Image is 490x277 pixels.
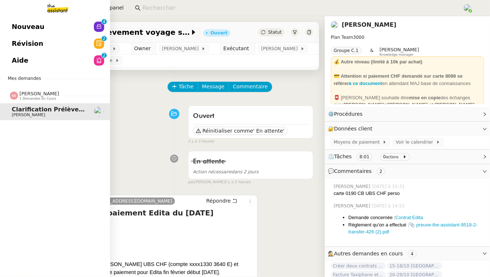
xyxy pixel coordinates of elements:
[39,208,254,218] h4: RE: Clarification paiement Edita du [DATE]
[102,36,107,41] nz-badge-sup: 2
[334,138,383,146] span: Moyens de paiement
[12,55,28,66] span: Aide
[325,164,490,178] div: 💬Commentaires 2
[325,122,490,136] div: 🔐Données client
[386,155,399,159] small: actions
[334,59,423,64] strong: 💰 Autre niveau (limité à 10k par achat)
[395,215,423,220] a: Contrat Edita
[334,183,372,190] span: [PERSON_NAME]
[325,107,490,121] div: ⚙️Procédures
[103,19,106,26] p: 4
[225,179,251,185] span: il y a 5 heures
[39,261,238,275] span: J’ai accès au compte de [PERSON_NAME] UBS CHF (compte xxxx1330 3640 E) et effectivement je ne voi...
[387,262,442,270] span: 15-18/10 [GEOGRAPHIC_DATA] - Conférence
[193,127,288,135] button: Réinitialiser comme' En attente'
[334,111,363,117] span: Procédures
[409,95,440,100] strong: mise en copie
[349,81,382,86] a: à ce document
[464,4,472,12] img: users%2FPPrFYTsEAUgQy5cK5MCpqKbOX8K2%2Favatar%2FCapture%20d%E2%80%99e%CC%81cran%202023-06-05%20a%...
[328,125,376,133] span: 🔐
[193,158,225,165] span: En attente
[380,47,419,56] app-user-label: Knowledge manager
[328,168,388,174] span: 💬
[334,190,484,197] div: carte 0190 CB UBS CHF perso
[202,127,253,134] span: Réinitialiser comme
[19,97,56,101] span: 1 demandes en cours
[38,29,190,36] span: Clarification prélèvement voyage sur CB
[188,138,214,145] span: il y a 3 heures
[206,197,231,204] span: Répondre
[95,199,172,204] span: [EMAIL_ADDRESS][DOMAIN_NAME]
[12,21,44,32] span: Nouveau
[162,45,201,52] span: [PERSON_NAME]
[377,168,385,175] nz-tag: 2
[344,102,384,107] strong: [PERSON_NAME]
[334,126,373,132] span: Données client
[331,35,353,40] span: Plan Team
[342,21,396,28] a: [PERSON_NAME]
[372,183,406,190] span: [DATE] à 15:31
[202,82,224,91] span: Message
[204,197,240,205] button: Répondre
[253,127,284,134] span: ' En attente'
[193,169,232,174] span: Action nécessaire
[19,91,59,96] span: [PERSON_NAME]
[370,47,374,56] span: &
[193,113,215,119] span: Ouvert
[356,153,372,160] nz-tag: 8:01
[325,149,490,164] div: ⏲️Tâches 8:01 0actions
[334,168,372,174] span: Commentaires
[331,21,339,29] img: users%2FlTfsyV2F6qPWZMLkCFFmx0QkZeu2%2Favatar%2FChatGPT%20Image%201%20aou%CC%82t%202025%2C%2011_0...
[233,82,268,91] span: Commentaire
[188,179,194,185] span: par
[211,31,227,35] div: Ouvert
[3,75,45,82] span: Mes demandes
[142,3,455,13] input: Rechercher
[380,47,419,52] span: [PERSON_NAME]
[12,38,43,49] span: Révision
[179,82,194,91] span: Tâche
[328,154,413,159] span: ⏲️
[388,102,475,107] strong: [PERSON_NAME] et [PERSON_NAME]
[10,92,18,100] img: svg
[131,43,156,55] td: Owner
[334,73,462,86] strong: 💳 Attention si paiement CHF demandé sur carte 8098 se référer
[334,251,403,256] span: Autres demandes en cours
[220,43,255,55] td: Exécutant
[396,138,436,146] span: Voir le calendrier
[334,203,372,209] span: [PERSON_NAME]
[268,30,282,35] span: Statut
[198,82,229,92] button: Message
[348,221,484,236] li: Règlement qu'on a effectué :
[12,112,45,117] span: [PERSON_NAME]
[94,107,104,117] img: users%2FlTfsyV2F6qPWZMLkCFFmx0QkZeu2%2Favatar%2FChatGPT%20Image%201%20aou%CC%82t%202025%2C%2011_0...
[12,106,146,113] span: Clarification prélèvement voyage sur CB
[334,94,481,108] div: 📮 [PERSON_NAME] souhaite être des échanges avec et .
[193,169,259,174] span: dans 2 jours
[334,73,481,87] div: en attendant MAJ base de connaissances
[331,262,386,270] span: Créer deux contrats de domiciliation
[103,53,106,59] p: 2
[228,82,272,92] button: Commentaire
[383,154,386,159] span: 0
[334,154,352,159] span: Tâches
[331,47,362,54] nz-tag: Groupe C.1
[353,35,365,40] span: 3000
[103,36,106,43] p: 2
[102,19,107,24] nz-badge-sup: 4
[348,214,484,221] li: Demande concernée :
[408,250,417,258] nz-tag: 4
[168,82,198,92] button: Tâche
[325,247,490,261] div: 🕵️Autres demandes en cours 4
[102,53,107,58] nz-badge-sup: 2
[261,45,300,52] span: [PERSON_NAME]
[380,53,414,57] span: Knowledge manager
[188,179,251,185] small: [PERSON_NAME]
[348,222,478,235] a: 📎 preuve-the-assistant-9518-2-transfer-426 (2).pdf
[328,110,366,118] span: ⚙️
[372,203,406,209] span: [DATE] à 14:52
[328,251,420,256] span: 🕵️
